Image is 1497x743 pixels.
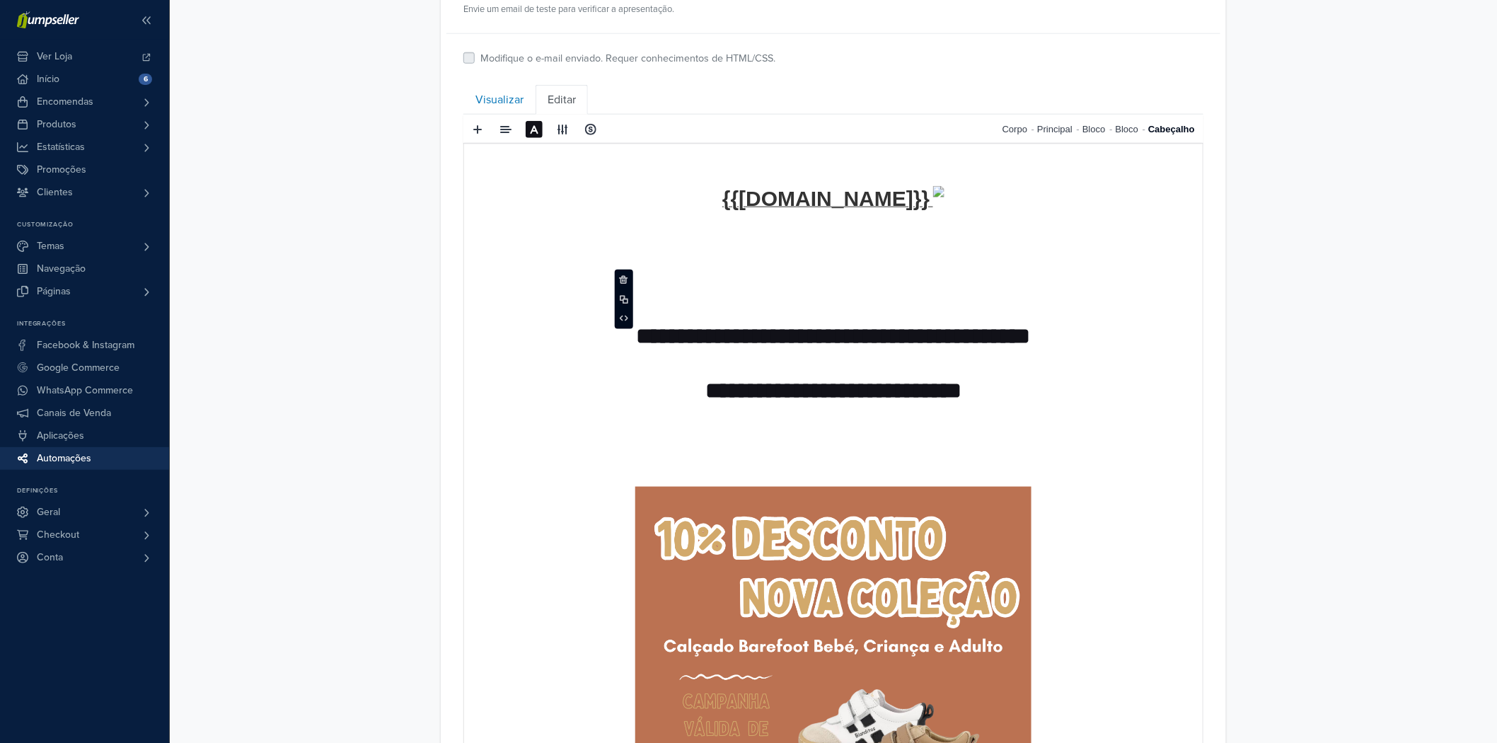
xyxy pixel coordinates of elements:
[1037,115,1082,144] a: Principal
[37,334,134,357] span: Facebook & Instagram
[37,113,76,136] span: Produtos
[17,221,169,229] p: Customização
[463,3,1203,16] small: Envie um email de teste para verificar a apresentação.
[37,524,79,546] span: Checkout
[536,85,588,115] a: Editar
[37,68,59,91] span: Início
[37,447,91,470] span: Automações
[480,51,775,67] label: Modifique o e-mail enviado. Requer conhecimentos de HTML/CSS.
[37,258,86,280] span: Navegação
[37,235,64,258] span: Temas
[37,379,133,402] span: WhatsApp Commerce
[469,42,480,54] img: %7B%7B%20store.logo%20%7D%7D
[171,343,567,739] img: image-f42e2efe-4535-4a98-b2c0-2e87407a719e.png
[37,501,60,524] span: Geral
[37,181,73,204] span: Clientes
[258,52,480,64] a: {{[DOMAIN_NAME]}}
[37,402,111,425] span: Canais de Venda
[1082,115,1116,144] a: Bloco
[37,159,86,181] span: Promoções
[37,136,85,159] span: Estatísticas
[17,320,169,328] p: Integrações
[37,546,63,569] span: Conta
[1002,115,1037,144] a: Corpo
[37,91,93,113] span: Encomendas
[37,357,120,379] span: Google Commerce
[258,43,466,67] re-text: {{[DOMAIN_NAME]}}
[463,85,536,115] a: Visualizar
[1148,115,1195,144] a: Cabeçalho
[37,45,72,68] span: Ver Loja
[1116,115,1149,144] a: Bloco
[37,425,84,447] span: Aplicações
[37,280,71,303] span: Páginas
[139,74,152,85] span: 6
[17,487,169,495] p: Definições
